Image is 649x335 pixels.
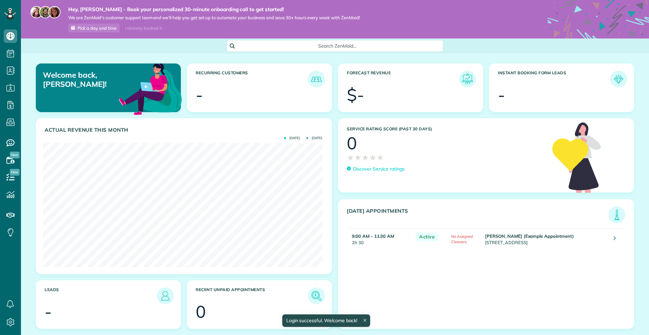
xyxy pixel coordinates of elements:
p: Discover Service ratings [353,165,405,173]
h3: [DATE] Appointments [347,208,608,223]
img: michelle-19f622bdf1676172e81f8f8fba1fb50e276960ebfe0243fe18214015130c80e4.jpg [48,6,61,18]
h3: Actual Revenue this month [45,127,325,133]
h3: Forecast Revenue [347,71,459,87]
h3: Recent unpaid appointments [196,287,308,304]
a: Discover Service ratings [347,165,405,173]
img: icon_unpaid_appointments-47b8ce3997adf2238b356f14209ab4cced10bd1f174958f3ca8f1d0dd7fffeee.png [310,289,323,303]
span: ★ [369,152,377,163]
h3: Recurring Customers [196,71,308,87]
span: ★ [354,152,362,163]
span: ★ [362,152,369,163]
img: jorge-587dff0eeaa6aab1f244e6dc62b8924c3b6ad411094392a53c71c6c4a576187d.jpg [39,6,51,18]
div: - [45,303,52,320]
span: [DATE] [284,136,300,140]
img: icon_leads-1bed01f49abd5b7fead27621c3d59655bb73ed531f8eeb49469d10e621d6b896.png [159,289,172,303]
span: Pick a day and time [77,25,117,31]
span: No Assigned Cleaners [451,234,473,244]
div: Login successful. Welcome back! [282,314,370,327]
span: ★ [377,152,384,163]
h3: Service Rating score (past 30 days) [347,127,546,131]
div: 0 [347,135,357,152]
img: maria-72a9807cf96188c08ef61303f053569d2e2a8a1cde33d635c8a3ac13582a053d.jpg [30,6,43,18]
a: Pick a day and time [68,24,120,32]
img: icon_form_leads-04211a6a04a5b2264e4ee56bc0799ec3eb69b7e499cbb523a139df1d13a81ae0.png [612,72,625,86]
img: icon_todays_appointments-901f7ab196bb0bea1936b74009e4eb5ffbc2d2711fa7634e0d609ed5ef32b18b.png [610,208,624,222]
span: We are ZenMaid’s customer support team and we’ll help you get set up to automate your business an... [68,15,360,21]
strong: Hey, [PERSON_NAME] - Book your personalized 30-minute onboarding call to get started! [68,6,360,13]
strong: [PERSON_NAME] (Example Appointment) [485,233,574,239]
div: I already booked it [121,24,166,32]
h3: Leads [45,287,157,304]
div: 0 [196,303,206,320]
div: $- [347,86,364,103]
span: Active [416,233,438,241]
strong: 9:00 AM - 11:30 AM [352,233,394,239]
p: Welcome back, [PERSON_NAME]! [43,71,135,88]
span: ★ [347,152,354,163]
td: [STREET_ADDRESS] [483,229,608,250]
h3: Instant Booking Form Leads [498,71,610,87]
span: [DATE] [306,136,322,140]
div: - [196,86,203,103]
img: dashboard_welcome-42a62b7d889689a78055ac9021e634bf52bae3f8056760290aed330b23ab8690.png [118,56,183,121]
span: New [10,152,20,158]
td: 2h 30 [347,229,412,250]
div: - [498,86,505,103]
img: icon_recurring_customers-cf858462ba22bcd05b5a5880d41d6543d210077de5bb9ebc9590e49fd87d84ed.png [310,72,323,86]
img: icon_forecast_revenue-8c13a41c7ed35a8dcfafea3cbb826a0462acb37728057bba2d056411b612bbbe.png [461,72,474,86]
span: New [10,169,20,176]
